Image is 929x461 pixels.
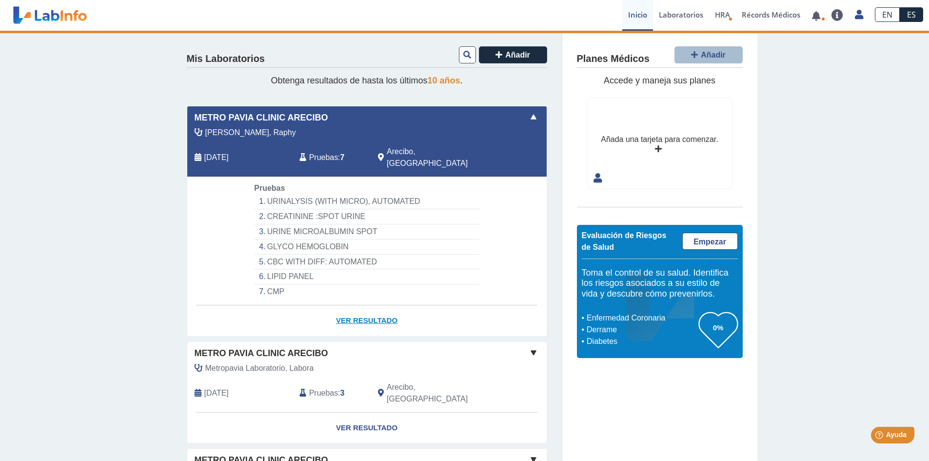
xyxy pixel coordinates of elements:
[254,240,479,255] li: GLYCO HEMOGLOBIN
[505,51,530,59] span: Añadir
[601,134,718,145] div: Añada una tarjeta para comenzar.
[582,268,738,300] h5: Toma el control de su salud. Identifica los riesgos asociados a su estilo de vida y descubre cómo...
[340,389,345,397] b: 3
[428,76,460,85] span: 10 años
[292,381,371,405] div: :
[582,231,667,251] span: Evaluación de Riesgos de Salud
[900,7,923,22] a: ES
[577,53,650,65] h4: Planes Médicos
[604,76,715,85] span: Accede y maneja sus planes
[693,238,726,246] span: Empezar
[195,111,328,124] span: Metro Pavia Clinic Arecibo
[187,305,547,336] a: Ver Resultado
[715,10,730,20] span: HRA
[292,146,371,169] div: :
[205,127,296,139] span: Gonzalez Matos, Raphy
[187,413,547,443] a: Ver Resultado
[387,381,494,405] span: Arecibo, PR
[682,233,738,250] a: Empezar
[195,347,328,360] span: Metro Pavia Clinic Arecibo
[254,284,479,299] li: CMP
[387,146,494,169] span: Arecibo, PR
[254,184,285,192] span: Pruebas
[701,51,726,59] span: Añadir
[254,194,479,209] li: URINALYSIS (WITH MICRO), AUTOMATED
[674,46,743,63] button: Añadir
[187,53,265,65] h4: Mis Laboratorios
[254,255,479,270] li: CBC WITH DIFF: AUTOMATED
[584,336,699,347] li: Diabetes
[875,7,900,22] a: EN
[254,269,479,284] li: LIPID PANEL
[584,312,699,324] li: Enfermedad Coronaria
[204,387,229,399] span: 2025-08-02
[204,152,229,163] span: 2025-08-16
[254,224,479,240] li: URINE MICROALBUMIN SPOT
[340,153,345,161] b: 7
[205,362,314,374] span: Metropavia Laboratorio, Labora
[479,46,547,63] button: Añadir
[309,387,338,399] span: Pruebas
[309,152,338,163] span: Pruebas
[842,423,918,450] iframe: Help widget launcher
[271,76,462,85] span: Obtenga resultados de hasta los últimos .
[254,209,479,224] li: CREATININE :SPOT URINE
[699,321,738,334] h3: 0%
[584,324,699,336] li: Derrame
